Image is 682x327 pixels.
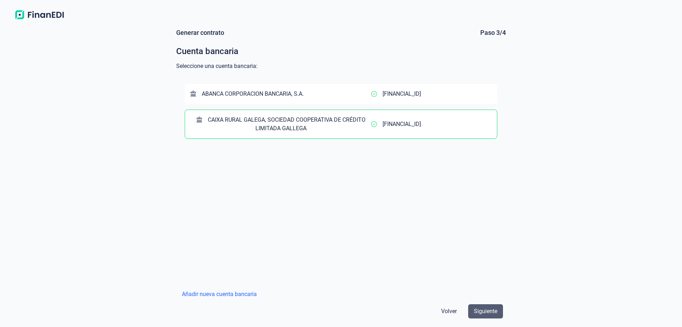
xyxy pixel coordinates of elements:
div: Generar contrato [176,28,224,37]
div: Paso 3/4 [480,28,506,37]
img: Logo de aplicación [11,9,67,21]
p: [FINANCIAL_ID] [383,120,421,128]
span: Siguiente [474,307,497,316]
span: Añadir nueva cuenta bancaria [182,290,257,299]
button: Siguiente [468,304,503,318]
button: Añadir nueva cuenta bancaria [176,287,262,301]
span: CAIXA RURAL GALEGA, SOCIEDAD COOPERATIVA DE CRÉDITO LIMITADA GALLEGA [208,116,366,132]
p: [FINANCIAL_ID] [383,90,421,98]
button: Volver [435,304,462,318]
span: Volver [441,307,457,316]
div: Seleccione una cuenta bancaria: [176,63,506,70]
button: ABANCA CORPORACION BANCARIA, S.A.[FINANCIAL_ID] [185,84,497,104]
div: Cuenta bancaria [176,46,506,57]
span: ABANCA CORPORACION BANCARIA, S.A. [202,90,304,97]
button: CAIXA RURAL GALEGA, SOCIEDAD COOPERATIVA DE CRÉDITO LIMITADA GALLEGA[FINANCIAL_ID] [185,110,497,139]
